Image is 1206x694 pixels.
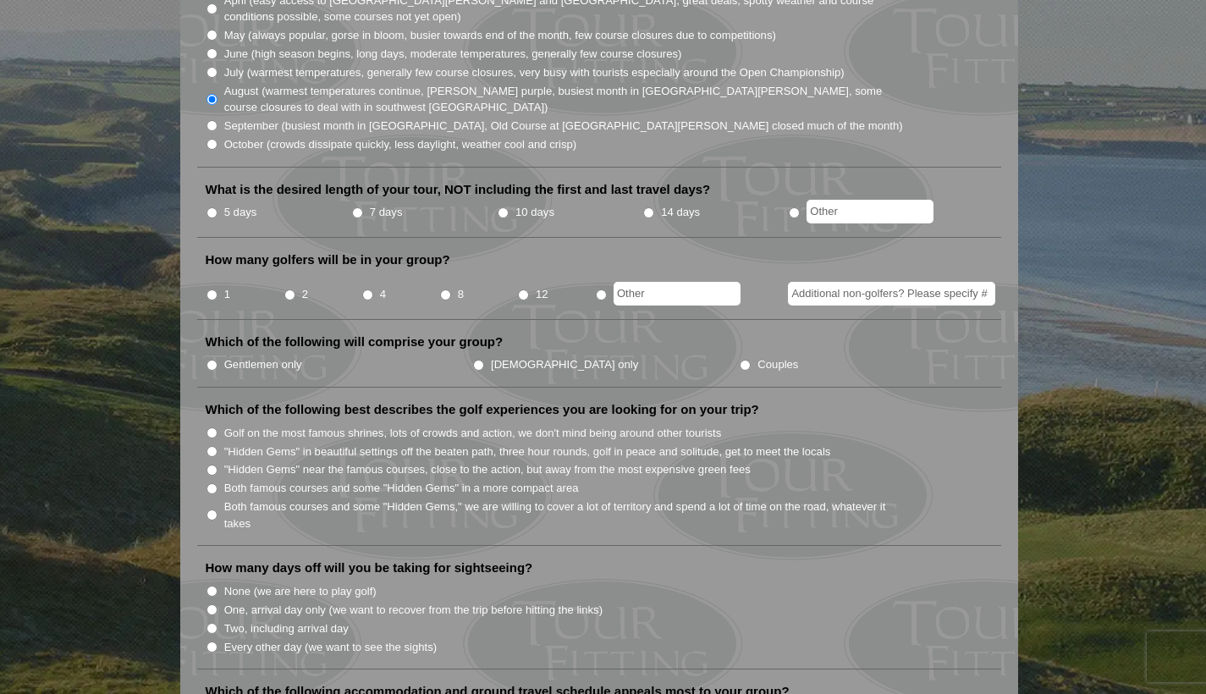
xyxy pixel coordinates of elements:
[614,282,741,306] input: Other
[224,204,257,221] label: 5 days
[224,83,905,116] label: August (warmest temperatures continue, [PERSON_NAME] purple, busiest month in [GEOGRAPHIC_DATA][P...
[206,559,533,576] label: How many days off will you be taking for sightseeing?
[491,356,638,373] label: [DEMOGRAPHIC_DATA] only
[224,443,831,460] label: "Hidden Gems" in beautiful settings off the beaten path, three hour rounds, golf in peace and sol...
[224,27,776,44] label: May (always popular, gorse in bloom, busier towards end of the month, few course closures due to ...
[224,620,349,637] label: Two, including arrival day
[302,286,308,303] label: 2
[807,200,933,223] input: Other
[224,639,437,656] label: Every other day (we want to see the sights)
[206,181,711,198] label: What is the desired length of your tour, NOT including the first and last travel days?
[206,251,450,268] label: How many golfers will be in your group?
[224,425,722,442] label: Golf on the most famous shrines, lots of crowds and action, we don't mind being around other tour...
[224,136,577,153] label: October (crowds dissipate quickly, less daylight, weather cool and crisp)
[224,583,377,600] label: None (we are here to play golf)
[224,64,845,81] label: July (warmest temperatures, generally few course closures, very busy with tourists especially aro...
[380,286,386,303] label: 4
[206,401,759,418] label: Which of the following best describes the golf experiences you are looking for on your trip?
[661,204,700,221] label: 14 days
[370,204,403,221] label: 7 days
[536,286,548,303] label: 12
[515,204,554,221] label: 10 days
[224,498,905,532] label: Both famous courses and some "Hidden Gems," we are willing to cover a lot of territory and spend ...
[224,356,302,373] label: Gentlemen only
[788,282,995,306] input: Additional non-golfers? Please specify #
[458,286,464,303] label: 8
[224,46,682,63] label: June (high season begins, long days, moderate temperatures, generally few course closures)
[224,118,903,135] label: September (busiest month in [GEOGRAPHIC_DATA], Old Course at [GEOGRAPHIC_DATA][PERSON_NAME] close...
[224,461,751,478] label: "Hidden Gems" near the famous courses, close to the action, but away from the most expensive gree...
[757,356,798,373] label: Couples
[224,602,603,619] label: One, arrival day only (we want to recover from the trip before hitting the links)
[224,286,230,303] label: 1
[224,480,579,497] label: Both famous courses and some "Hidden Gems" in a more compact area
[206,333,504,350] label: Which of the following will comprise your group?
